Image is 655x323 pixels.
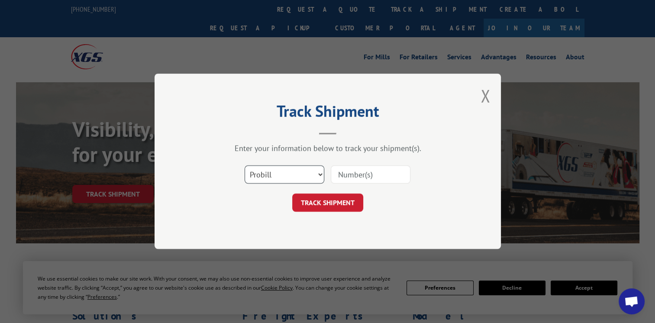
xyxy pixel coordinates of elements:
[619,288,645,314] div: Open chat
[481,84,490,107] button: Close modal
[331,166,410,184] input: Number(s)
[198,105,458,122] h2: Track Shipment
[198,144,458,154] div: Enter your information below to track your shipment(s).
[292,194,363,212] button: TRACK SHIPMENT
